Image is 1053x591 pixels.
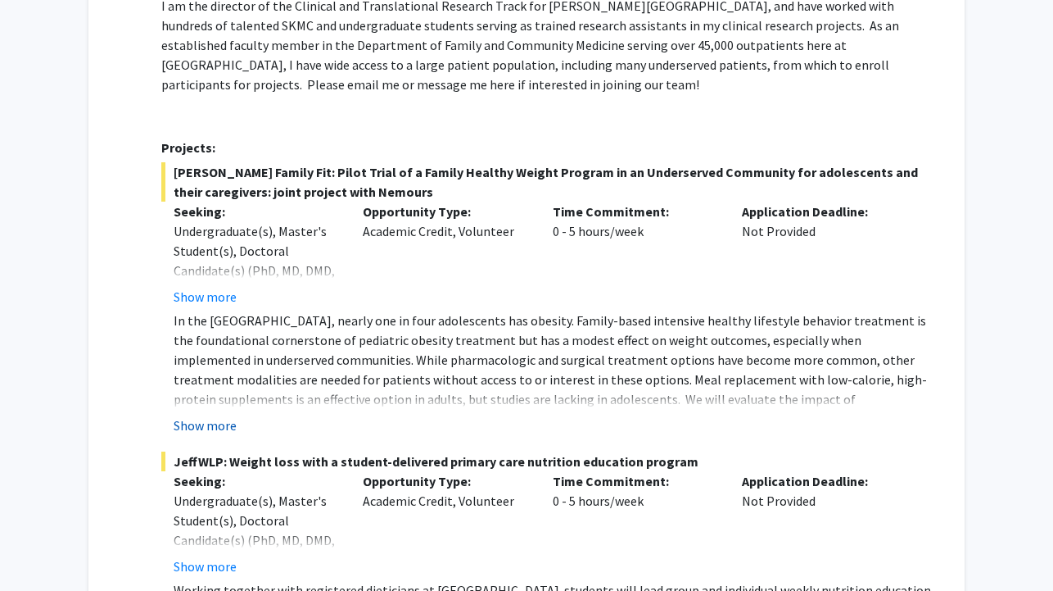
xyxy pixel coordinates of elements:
[161,162,932,202] span: [PERSON_NAME] Family Fit: Pilot Trial of a Family Healthy Weight Program in an Underserved Commun...
[174,202,339,221] p: Seeking:
[174,491,339,570] div: Undergraduate(s), Master's Student(s), Doctoral Candidate(s) (PhD, MD, DMD, PharmD, etc.)
[363,202,528,221] p: Opportunity Type:
[553,471,718,491] p: Time Commitment:
[174,557,237,576] button: Show more
[730,202,920,307] div: Not Provided
[174,221,339,359] div: Undergraduate(s), Master's Student(s), Doctoral Candidate(s) (PhD, MD, DMD, PharmD, etc.), Postdo...
[174,311,932,488] p: In the [GEOGRAPHIC_DATA], nearly one in four adolescents has obesity. Family-based intensive heal...
[540,202,730,307] div: 0 - 5 hours/week
[742,471,907,491] p: Application Deadline:
[553,202,718,221] p: Time Commitment:
[161,452,932,471] span: JeffWLP: Weight loss with a student-delivered primary care nutrition education program
[161,139,215,156] strong: Projects:
[350,471,540,576] div: Academic Credit, Volunteer
[174,471,339,491] p: Seeking:
[742,202,907,221] p: Application Deadline:
[350,202,540,307] div: Academic Credit, Volunteer
[12,517,70,579] iframe: Chat
[730,471,920,576] div: Not Provided
[174,416,237,435] button: Show more
[540,471,730,576] div: 0 - 5 hours/week
[363,471,528,491] p: Opportunity Type:
[174,287,237,307] button: Show more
